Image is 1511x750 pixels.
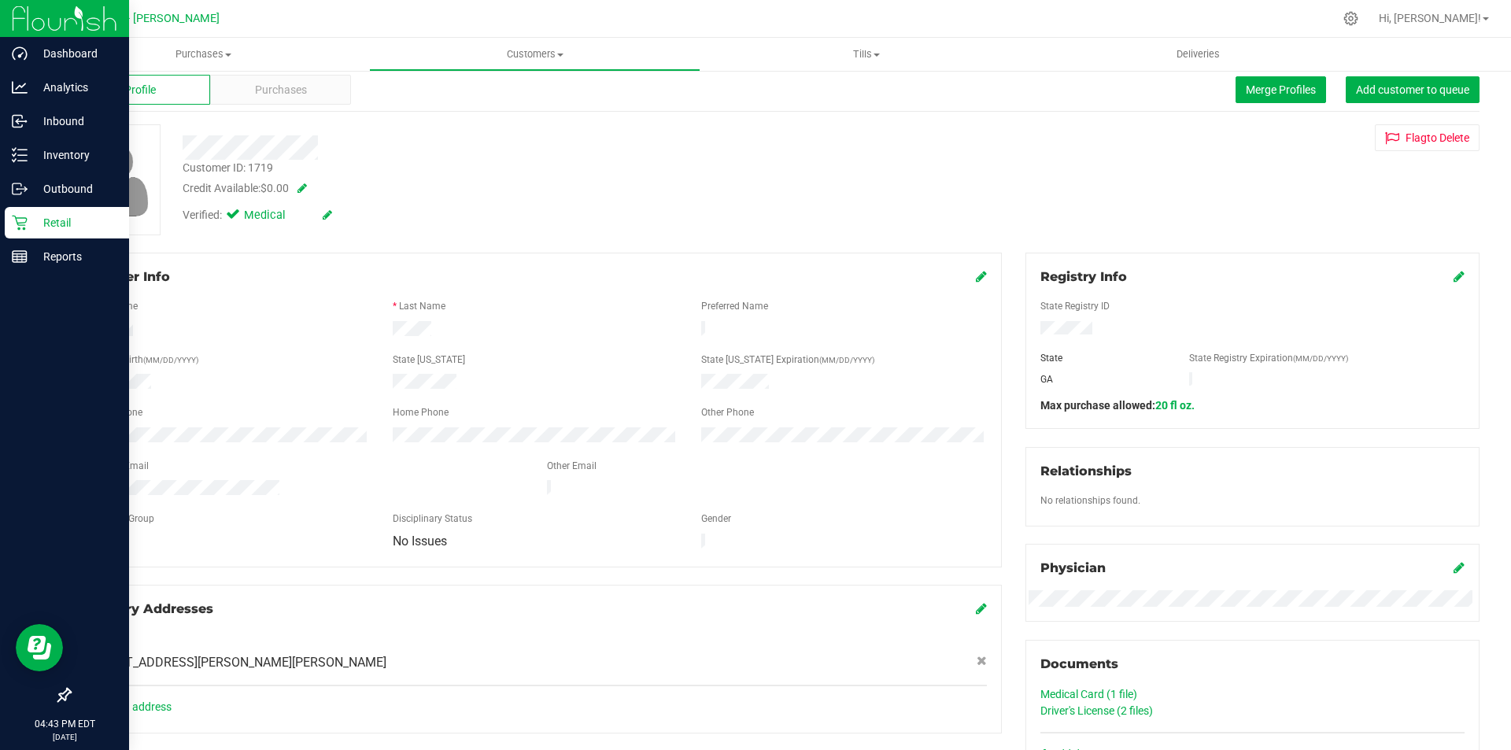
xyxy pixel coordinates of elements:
inline-svg: Inventory [12,147,28,163]
label: State Registry ID [1040,299,1110,313]
label: Preferred Name [701,299,768,313]
button: Flagto Delete [1375,124,1480,151]
span: Registry Info [1040,269,1127,284]
label: No relationships found. [1040,493,1140,508]
span: Purchases [38,47,369,61]
inline-svg: Reports [12,249,28,264]
p: Inbound [28,112,122,131]
inline-svg: Retail [12,215,28,231]
label: Other Email [547,459,597,473]
span: $0.00 [260,182,289,194]
span: Relationships [1040,464,1132,478]
a: Customers [369,38,700,71]
span: Max purchase allowed: [1040,399,1195,412]
inline-svg: Dashboard [12,46,28,61]
inline-svg: Outbound [12,181,28,197]
span: GA4 - [PERSON_NAME] [102,12,220,25]
a: Deliveries [1033,38,1364,71]
span: (MM/DD/YYYY) [143,356,198,364]
span: Deliveries [1155,47,1241,61]
iframe: Resource center [16,624,63,671]
span: Profile [124,82,156,98]
label: Last Name [399,299,445,313]
div: State [1029,351,1178,365]
p: Reports [28,247,122,266]
p: Dashboard [28,44,122,63]
p: Inventory [28,146,122,164]
span: [STREET_ADDRESS][PERSON_NAME][PERSON_NAME] [84,653,386,672]
span: (MM/DD/YYYY) [1293,354,1348,363]
label: State [US_STATE] Expiration [701,353,874,367]
span: Delivery Addresses [84,601,213,616]
span: Merge Profiles [1246,83,1316,96]
p: [DATE] [7,731,122,743]
div: GA [1029,372,1178,386]
inline-svg: Inbound [12,113,28,129]
div: Manage settings [1341,11,1361,26]
span: (MM/DD/YYYY) [819,356,874,364]
label: Other Phone [701,405,754,419]
label: Disciplinary Status [393,512,472,526]
div: Credit Available: [183,180,876,197]
span: Add customer to queue [1356,83,1469,96]
span: Physician [1040,560,1106,575]
p: Analytics [28,78,122,97]
span: Tills [701,47,1031,61]
label: Gender [701,512,731,526]
p: 04:43 PM EDT [7,717,122,731]
div: Customer ID: 1719 [183,160,273,176]
label: State [US_STATE] [393,353,465,367]
span: No Issues [393,534,447,549]
a: Driver's License (2 files) [1040,704,1153,717]
div: Verified: [183,207,332,224]
span: Customers [370,47,700,61]
p: Outbound [28,179,122,198]
button: Add customer to queue [1346,76,1480,103]
button: Merge Profiles [1236,76,1326,103]
span: Purchases [255,82,307,98]
label: State Registry Expiration [1189,351,1348,365]
a: Medical Card (1 file) [1040,688,1137,700]
span: Medical [244,207,307,224]
a: Purchases [38,38,369,71]
span: Hi, [PERSON_NAME]! [1379,12,1481,24]
label: Date of Birth [91,353,198,367]
label: Home Phone [393,405,449,419]
span: Documents [1040,656,1118,671]
p: Retail [28,213,122,232]
inline-svg: Analytics [12,79,28,95]
a: Tills [700,38,1032,71]
span: 20 fl oz. [1155,399,1195,412]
